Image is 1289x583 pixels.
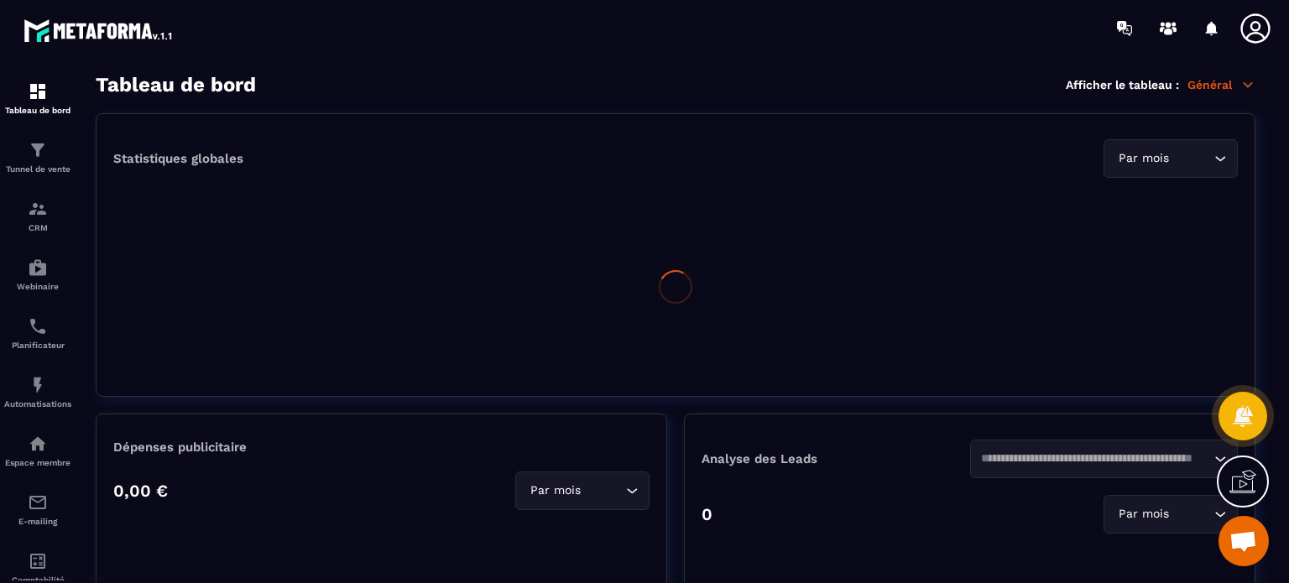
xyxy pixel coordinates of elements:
[981,450,1211,468] input: Search for option
[4,245,71,304] a: automationsautomationsWebinaire
[4,517,71,526] p: E-mailing
[4,304,71,362] a: schedulerschedulerPlanificateur
[584,481,622,500] input: Search for option
[4,223,71,232] p: CRM
[4,362,71,421] a: automationsautomationsAutomatisations
[4,421,71,480] a: automationsautomationsEspace membre
[113,151,243,166] p: Statistiques globales
[1172,505,1210,523] input: Search for option
[1066,78,1179,91] p: Afficher le tableau :
[702,504,712,524] p: 0
[4,480,71,539] a: emailemailE-mailing
[1114,505,1172,523] span: Par mois
[4,399,71,409] p: Automatisations
[28,375,48,395] img: automations
[4,69,71,128] a: formationformationTableau de bord
[1114,149,1172,168] span: Par mois
[28,199,48,219] img: formation
[4,106,71,115] p: Tableau de bord
[4,128,71,186] a: formationformationTunnel de vente
[1187,77,1255,92] p: Général
[4,282,71,291] p: Webinaire
[96,73,256,96] h3: Tableau de bord
[113,481,168,501] p: 0,00 €
[28,492,48,513] img: email
[28,434,48,454] img: automations
[1219,516,1269,566] a: Ouvrir le chat
[1104,139,1238,178] div: Search for option
[28,140,48,160] img: formation
[4,164,71,174] p: Tunnel de vente
[4,341,71,350] p: Planificateur
[28,258,48,278] img: automations
[970,440,1239,478] div: Search for option
[28,316,48,336] img: scheduler
[526,481,584,500] span: Par mois
[28,551,48,571] img: accountant
[113,440,650,455] p: Dépenses publicitaire
[28,81,48,102] img: formation
[4,458,71,467] p: Espace membre
[23,15,175,45] img: logo
[1172,149,1210,168] input: Search for option
[515,471,650,510] div: Search for option
[702,451,970,466] p: Analyse des Leads
[4,186,71,245] a: formationformationCRM
[1104,495,1238,534] div: Search for option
